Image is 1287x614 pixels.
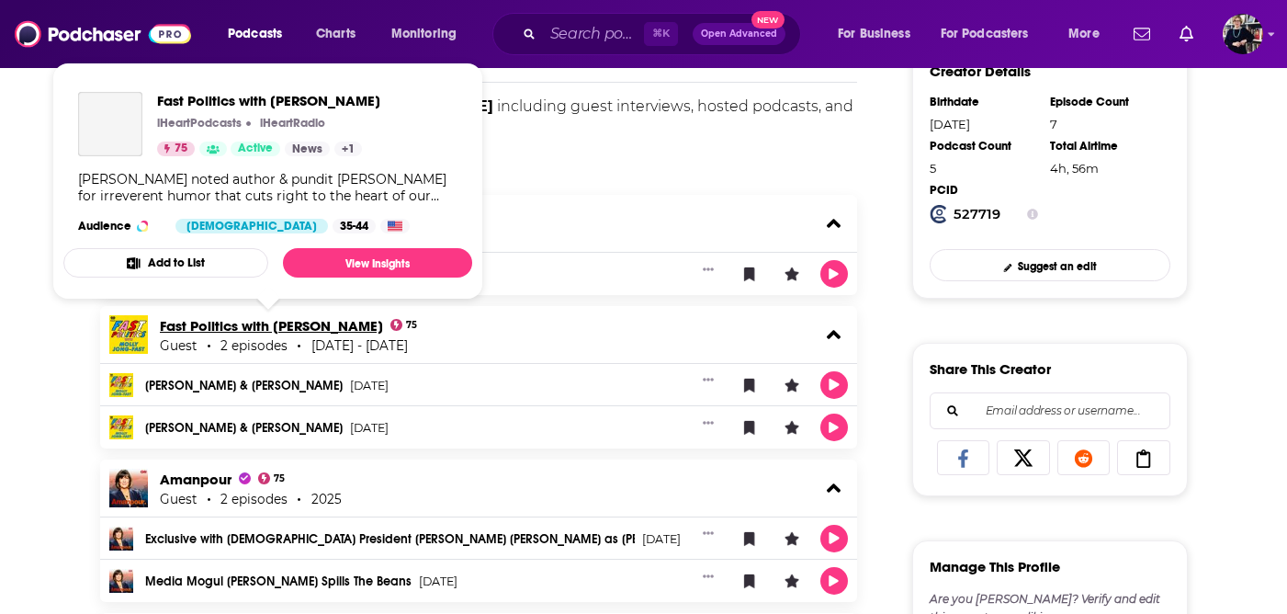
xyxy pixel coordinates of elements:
[945,393,1155,428] input: Email address or username...
[258,472,286,484] a: 75
[78,219,161,233] h3: Audience
[109,415,133,439] img: Rick Wilson & Tim Weiner
[642,533,681,546] span: [DATE]
[406,322,417,329] span: 75
[350,422,389,435] span: [DATE]
[255,116,325,131] a: iHeartRadioiHeartRadio
[941,21,1029,47] span: For Podcasters
[820,525,848,552] button: Play
[160,317,383,335] a: Fast Politics with Molly Jong-Fast
[109,527,133,551] img: Exclusive with Brazilian President Luiz Inácio Lula da Silva as Trump Threatens 50% Tariffs
[109,569,133,593] img: Media Mogul Barry Diller Spills The Beans
[78,92,142,156] a: Fast Politics with Molly Jong-Fast
[145,575,412,588] a: Media Mogul [PERSON_NAME] Spills The Beans
[838,21,910,47] span: For Business
[160,471,251,488] a: Amanpour
[238,140,273,158] span: Active
[695,414,721,432] button: Show More Button
[736,525,763,552] button: Bookmark Episode
[937,440,990,475] a: Share on Facebook
[157,142,195,156] a: 75
[1126,18,1157,50] a: Show notifications dropdown
[695,371,721,390] button: Show More Button
[820,414,848,441] button: Play
[1223,14,1263,54] img: User Profile
[109,373,133,397] img: Rick Wilson & Tim Weiner
[1050,95,1158,109] div: Episode Count
[175,140,187,158] span: 75
[316,21,356,47] span: Charts
[1050,139,1158,153] div: Total Airtime
[419,575,457,588] span: [DATE]
[820,260,848,288] button: Play
[215,19,306,49] button: open menu
[145,380,343,392] a: [PERSON_NAME] & [PERSON_NAME]
[695,567,721,586] button: Show More Button
[1050,161,1099,176] span: 4 hours, 56 minutes, 27 seconds
[778,567,806,595] button: Leave a Rating
[954,206,1000,222] strong: 527719
[695,260,721,279] button: Show More Button
[778,525,806,552] button: Leave a Rating
[260,116,325,131] p: iHeartRadio
[930,249,1170,281] a: Suggest an edit
[1172,18,1201,50] a: Show notifications dropdown
[820,567,848,595] button: Play
[145,422,343,435] a: [PERSON_NAME] & [PERSON_NAME]
[930,117,1038,131] div: [DATE]
[543,19,644,49] input: Search podcasts, credits, & more...
[228,21,282,47] span: Podcasts
[930,183,1038,198] div: PCID
[1057,440,1111,475] a: Share on Reddit
[736,414,763,441] button: Bookmark Episode
[109,469,148,507] img: Amanpour
[78,171,457,204] div: [PERSON_NAME] noted author & pundit [PERSON_NAME] for irreverent humor that cuts right to the hea...
[644,22,678,46] span: ⌘ K
[930,95,1038,109] div: Birthdate
[1068,21,1100,47] span: More
[820,371,848,399] button: Play
[160,338,408,353] div: Guest 2 episodes [DATE] - [DATE]
[63,248,268,278] button: Add to List
[1223,14,1263,54] button: Show profile menu
[145,533,636,546] a: Exclusive with [DEMOGRAPHIC_DATA] President [PERSON_NAME] [PERSON_NAME] as [PERSON_NAME] Threaten...
[15,17,191,51] img: Podchaser - Follow, Share and Rate Podcasts
[378,19,480,49] button: open menu
[736,567,763,595] button: Bookmark Episode
[390,319,418,331] a: 75
[778,414,806,441] button: Leave a Rating
[778,260,806,288] button: Leave a Rating
[350,380,389,392] span: [DATE]
[231,142,280,156] a: Active
[1050,117,1158,131] div: 7
[929,19,1056,49] button: open menu
[930,558,1060,575] h3: Manage This Profile
[157,116,242,131] p: iHeartPodcasts
[736,260,763,288] button: Bookmark Episode
[1027,205,1038,223] button: Show Info
[751,11,785,28] span: New
[930,63,1031,80] h3: Creator Details
[736,371,763,399] button: Bookmark Episode
[930,205,948,223] img: Podchaser Creator ID logo
[1056,19,1123,49] button: open menu
[157,92,380,109] span: Fast Politics with [PERSON_NAME]
[510,13,818,55] div: Search podcasts, credits, & more...
[283,248,472,278] a: View Insights
[701,29,777,39] span: Open Advanced
[175,219,328,233] div: [DEMOGRAPHIC_DATA]
[997,440,1050,475] a: Share on X/Twitter
[930,161,1038,176] div: 5
[274,475,285,483] span: 75
[778,371,806,399] button: Leave a Rating
[930,392,1170,429] div: Search followers
[391,21,457,47] span: Monitoring
[930,139,1038,153] div: Podcast Count
[825,19,933,49] button: open menu
[285,142,330,156] a: News
[304,19,367,49] a: Charts
[1117,440,1170,475] a: Copy Link
[930,360,1051,378] h3: Share This Creator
